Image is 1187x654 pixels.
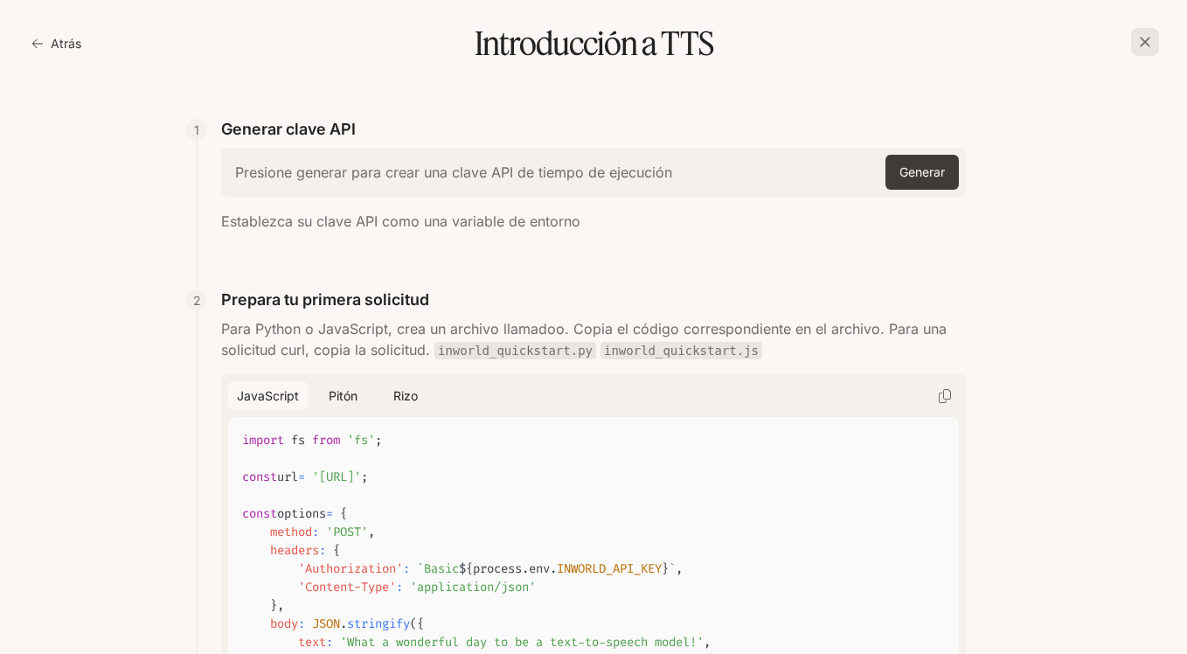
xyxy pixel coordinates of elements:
span: env [529,560,550,577]
span: , [368,524,375,540]
font: Prepara tu primera solicitud [221,290,429,309]
span: ; [375,432,382,449]
span: : [326,634,333,651]
font: o [556,320,565,337]
span: url [277,469,298,485]
span: INWORLD_API_KEY [557,560,662,577]
font: Atrás [51,36,81,51]
button: JavaScript [228,381,308,410]
span: , [277,597,284,614]
span: headers [270,542,319,559]
span: = [298,469,305,485]
span: : [312,524,319,540]
span: fs [291,432,305,449]
span: : [403,560,410,577]
button: Copiar [931,382,959,410]
span: body [270,616,298,632]
code: inworld_quickstart.js [600,342,762,359]
font: rizo [393,388,418,403]
font: 1 [194,122,199,137]
font: . Copia el código correspondiente en el archivo. Para una solicitud curl, copia la solicitud. [221,320,947,358]
span: : [319,542,326,559]
span: . [522,560,529,577]
span: 'Authorization' [298,560,403,577]
span: { [333,542,340,559]
span: import [242,432,284,449]
span: JSON [312,616,340,632]
font: Pitón [329,388,357,403]
span: 'fs' [347,432,375,449]
font: Para Python o JavaScript, crea un archivo llamado [221,320,556,337]
span: text [298,634,326,651]
span: 'What a wonderful day to be a text-to-speech model!' [340,634,704,651]
span: 'Content-Type' [298,579,396,595]
font: Generar [899,164,945,179]
span: ${ [459,560,473,577]
span: ; [361,469,368,485]
span: : [298,616,305,632]
span: 'application/json' [410,579,536,595]
span: 'POST' [326,524,368,540]
span: } [662,560,669,577]
font: Establezca su clave API como una variable de entorno [221,212,580,230]
span: ` [417,560,424,577]
span: { [417,616,424,632]
span: const [242,469,277,485]
span: stringify [347,616,410,632]
span: . [340,616,347,632]
span: const [242,505,277,522]
span: from [312,432,340,449]
span: Basic [424,560,459,577]
span: { [340,505,347,522]
font: Generar clave API [221,120,356,138]
button: Generar [885,155,959,190]
button: rizo [378,381,434,410]
code: inworld_quickstart.py [434,342,596,359]
span: ( [410,616,417,632]
font: Introducción a TTS [475,23,713,64]
span: options [277,505,326,522]
span: , [704,634,711,651]
span: . [550,560,557,577]
button: Atrás [28,26,88,61]
button: Pitón [315,381,371,410]
span: = [326,505,333,522]
span: ` [669,560,676,577]
span: } [270,597,277,614]
span: process [473,560,522,577]
span: , [676,560,683,577]
font: Presione generar para crear una clave API de tiempo de ejecución [235,163,672,181]
span: '[URL]' [312,469,361,485]
span: : [396,579,403,595]
span: method [270,524,312,540]
font: JavaScript [237,388,299,403]
font: 2 [193,293,201,308]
